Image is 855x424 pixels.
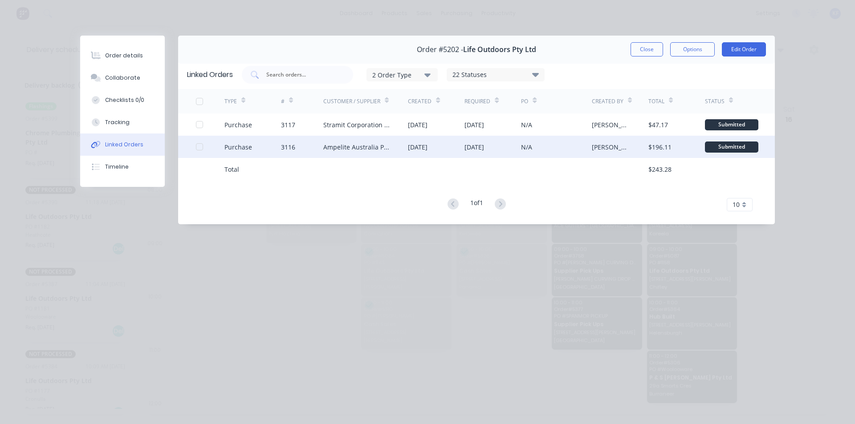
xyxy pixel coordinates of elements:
[463,45,536,54] span: Life Outdoors Pty Ltd
[631,42,663,57] button: Close
[80,111,165,133] button: Tracking
[447,70,544,80] div: 22 Statuses
[464,97,490,105] div: Required
[281,97,285,105] div: #
[224,142,252,152] div: Purchase
[80,156,165,178] button: Timeline
[323,97,380,105] div: Customer / Supplier
[521,142,532,152] div: N/A
[105,74,140,82] div: Collaborate
[105,163,129,171] div: Timeline
[521,97,528,105] div: PO
[408,142,427,152] div: [DATE]
[105,96,144,104] div: Checklists 0/0
[105,141,143,149] div: Linked Orders
[281,120,295,129] div: 3117
[366,68,438,81] button: 2 Order Type
[521,120,532,129] div: N/A
[408,120,427,129] div: [DATE]
[648,97,664,105] div: Total
[281,142,295,152] div: 3116
[648,165,672,174] div: $243.28
[80,67,165,89] button: Collaborate
[648,120,668,129] div: $47.17
[80,44,165,67] button: Order details
[705,119,758,130] div: Submitted
[670,42,715,57] button: Options
[408,97,432,105] div: Created
[372,70,432,79] div: 2 Order Type
[224,120,252,129] div: Purchase
[265,70,339,79] input: Search orders...
[722,42,766,57] button: Edit Order
[648,142,672,152] div: $196.11
[323,120,391,129] div: Stramit Corporation Pty Ltd - Acc No: 32915
[464,142,484,152] div: [DATE]
[705,97,725,105] div: Status
[80,133,165,156] button: Linked Orders
[224,97,237,105] div: TYPE
[592,142,631,152] div: [PERSON_NAME]
[705,141,758,153] div: Submitted
[417,45,463,54] span: Order #5202 -
[187,69,233,80] div: Linked Orders
[105,52,143,60] div: Order details
[80,89,165,111] button: Checklists 0/0
[470,198,483,211] div: 1 of 1
[105,118,130,126] div: Tracking
[323,142,391,152] div: Ampelite Australia Pty Ltd - Acc No: METSUP
[592,97,623,105] div: Created By
[224,165,239,174] div: Total
[592,120,631,129] div: [PERSON_NAME]
[733,200,740,209] span: 10
[464,120,484,129] div: [DATE]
